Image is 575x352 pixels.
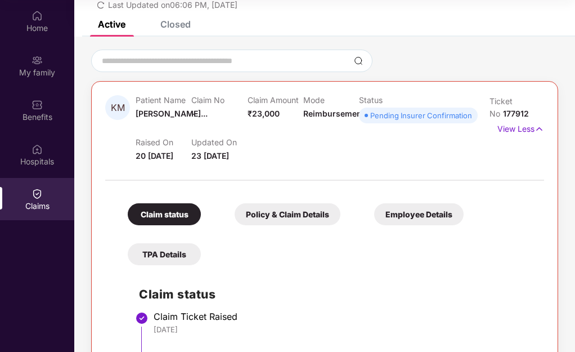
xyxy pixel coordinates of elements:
[191,95,247,105] p: Claim No
[128,243,201,265] div: TPA Details
[374,203,464,225] div: Employee Details
[489,96,513,118] span: Ticket No
[136,137,191,147] p: Raised On
[136,109,208,118] span: [PERSON_NAME]...
[136,151,173,161] span: 20 [DATE]
[32,188,43,199] img: svg+xml;base64,PHN2ZyBpZD0iQ2xhaW0iIHhtbG5zPSJodHRwOi8vd3d3LnczLm9yZy8yMDAwL3N2ZyIgd2lkdGg9IjIwIi...
[191,109,195,118] span: -
[154,311,533,322] div: Claim Ticket Raised
[370,110,472,121] div: Pending Insurer Confirmation
[359,95,415,105] p: Status
[534,123,544,135] img: svg+xml;base64,PHN2ZyB4bWxucz0iaHR0cDovL3d3dy53My5vcmcvMjAwMC9zdmciIHdpZHRoPSIxNyIgaGVpZ2h0PSIxNy...
[354,56,363,65] img: svg+xml;base64,PHN2ZyBpZD0iU2VhcmNoLTMyeDMyIiB4bWxucz0iaHR0cDovL3d3dy53My5vcmcvMjAwMC9zdmciIHdpZH...
[139,285,533,304] h2: Claim status
[128,203,201,225] div: Claim status
[303,109,365,118] span: Reimbursement
[32,144,43,155] img: svg+xml;base64,PHN2ZyBpZD0iSG9zcGl0YWxzIiB4bWxucz0iaHR0cDovL3d3dy53My5vcmcvMjAwMC9zdmciIHdpZHRoPS...
[248,109,280,118] span: ₹23,000
[32,55,43,66] img: svg+xml;base64,PHN2ZyB3aWR0aD0iMjAiIGhlaWdodD0iMjAiIHZpZXdCb3g9IjAgMCAyMCAyMCIgZmlsbD0ibm9uZSIgeG...
[497,120,544,135] p: View Less
[136,95,191,105] p: Patient Name
[160,19,191,30] div: Closed
[248,95,303,105] p: Claim Amount
[503,109,529,118] span: 177912
[135,311,149,325] img: svg+xml;base64,PHN2ZyBpZD0iU3RlcC1Eb25lLTMyeDMyIiB4bWxucz0iaHR0cDovL3d3dy53My5vcmcvMjAwMC9zdmciIH...
[191,137,247,147] p: Updated On
[235,203,340,225] div: Policy & Claim Details
[98,19,125,30] div: Active
[191,151,229,161] span: 23 [DATE]
[154,324,533,335] div: [DATE]
[32,99,43,110] img: svg+xml;base64,PHN2ZyBpZD0iQmVuZWZpdHMiIHhtbG5zPSJodHRwOi8vd3d3LnczLm9yZy8yMDAwL3N2ZyIgd2lkdGg9Ij...
[32,10,43,21] img: svg+xml;base64,PHN2ZyBpZD0iSG9tZSIgeG1sbnM9Imh0dHA6Ly93d3cudzMub3JnLzIwMDAvc3ZnIiB3aWR0aD0iMjAiIG...
[303,95,359,105] p: Mode
[111,103,125,113] span: KM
